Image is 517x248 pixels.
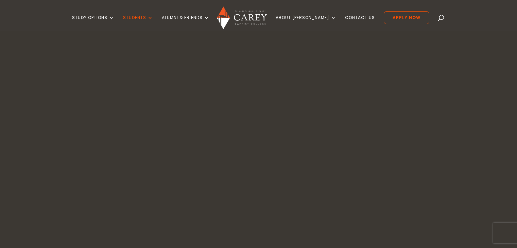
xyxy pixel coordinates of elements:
a: About [PERSON_NAME] [276,15,336,31]
a: Contact Us [345,15,375,31]
a: Apply Now [384,11,429,24]
a: Study Options [72,15,114,31]
h2: Te Whare Pukapuka o [PERSON_NAME] [75,224,442,247]
a: Students [123,15,153,31]
img: Carey Baptist College [217,6,267,29]
h1: [PERSON_NAME][GEOGRAPHIC_DATA] [131,115,386,214]
a: Alumni & Friends [162,15,209,31]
